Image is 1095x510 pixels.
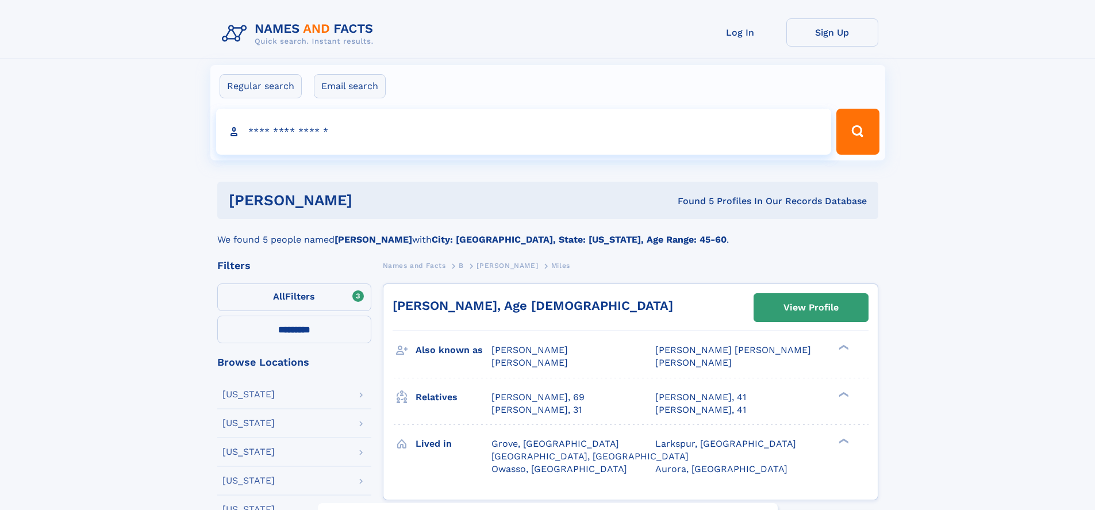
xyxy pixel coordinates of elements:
a: Log In [694,18,786,47]
a: [PERSON_NAME] [477,258,538,273]
label: Regular search [220,74,302,98]
span: [PERSON_NAME] [655,357,732,368]
a: View Profile [754,294,868,321]
a: B [459,258,464,273]
div: We found 5 people named with . [217,219,878,247]
div: Browse Locations [217,357,371,367]
span: Owasso, [GEOGRAPHIC_DATA] [491,463,627,474]
div: ❯ [836,437,850,444]
div: [US_STATE] [222,447,275,457]
span: [PERSON_NAME] [PERSON_NAME] [655,344,811,355]
div: Filters [217,260,371,271]
h3: Also known as [416,340,491,360]
img: Logo Names and Facts [217,18,383,49]
a: [PERSON_NAME], 31 [491,404,582,416]
label: Email search [314,74,386,98]
b: City: [GEOGRAPHIC_DATA], State: [US_STATE], Age Range: 45-60 [432,234,727,245]
a: [PERSON_NAME], 69 [491,391,585,404]
a: [PERSON_NAME], 41 [655,404,746,416]
button: Search Button [836,109,879,155]
input: search input [216,109,832,155]
span: Miles [551,262,570,270]
div: Found 5 Profiles In Our Records Database [515,195,867,208]
div: View Profile [783,294,839,321]
a: [PERSON_NAME], Age [DEMOGRAPHIC_DATA] [393,298,673,313]
span: [PERSON_NAME] [477,262,538,270]
span: [GEOGRAPHIC_DATA], [GEOGRAPHIC_DATA] [491,451,689,462]
a: Sign Up [786,18,878,47]
div: [US_STATE] [222,419,275,428]
h3: Relatives [416,388,491,407]
span: Grove, [GEOGRAPHIC_DATA] [491,438,619,449]
a: Names and Facts [383,258,446,273]
b: [PERSON_NAME] [335,234,412,245]
h1: [PERSON_NAME] [229,193,515,208]
span: Larkspur, [GEOGRAPHIC_DATA] [655,438,796,449]
div: [US_STATE] [222,476,275,485]
span: Aurora, [GEOGRAPHIC_DATA] [655,463,787,474]
label: Filters [217,283,371,311]
span: B [459,262,464,270]
span: All [273,291,285,302]
div: [US_STATE] [222,390,275,399]
h3: Lived in [416,434,491,454]
span: [PERSON_NAME] [491,344,568,355]
span: [PERSON_NAME] [491,357,568,368]
a: [PERSON_NAME], 41 [655,391,746,404]
div: ❯ [836,344,850,351]
div: ❯ [836,390,850,398]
